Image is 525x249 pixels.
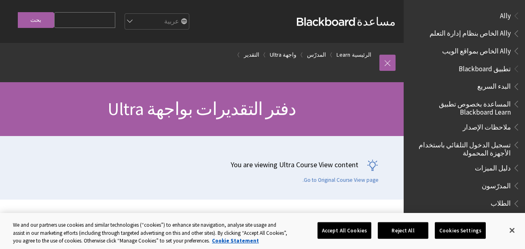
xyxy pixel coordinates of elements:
div: We and our partners use cookies and similar technologies (“cookies”) to enhance site navigation, ... [13,221,289,245]
nav: Book outline for Anthology Ally Help [409,9,520,58]
span: Ally الخاص بمواقع الويب [442,44,511,55]
a: More information about your privacy, opens in a new tab [212,237,259,244]
span: الطلاب [491,197,511,208]
span: ملاحظات الإصدار [463,120,511,131]
input: بحث [18,12,54,28]
strong: Blackboard [297,17,357,26]
a: Learn [337,50,350,60]
button: Accept All Cookies [318,222,371,239]
span: المدرّسون [482,179,511,190]
a: المدرّس [307,50,326,60]
a: مساعدةBlackboard [297,14,396,29]
span: تسجيل الدخول التلقائي باستخدام الأجهزة المحمولة [413,138,511,157]
span: المساعدة بخصوص تطبيق Blackboard Learn [413,97,511,116]
button: Close [503,221,521,239]
select: Site Language Selector [124,13,189,30]
p: You are viewing Ultra Course View content [8,160,379,170]
a: Go to Original Course View page. [303,177,379,184]
span: دفتر التقديرات بواجهة Ultra [108,98,296,120]
a: التقدير [244,50,259,60]
span: دليل الميزات [475,161,511,172]
a: واجهة Ultra [270,50,296,60]
button: Cookies Settings [435,222,486,239]
span: تطبيق Blackboard [459,62,511,73]
span: البدء السريع [477,80,511,91]
span: Ally الخاص بنظام إدارة التعلم [430,27,511,38]
button: Reject All [378,222,428,239]
span: Ally [500,9,511,20]
a: الرئيسية [352,50,371,60]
